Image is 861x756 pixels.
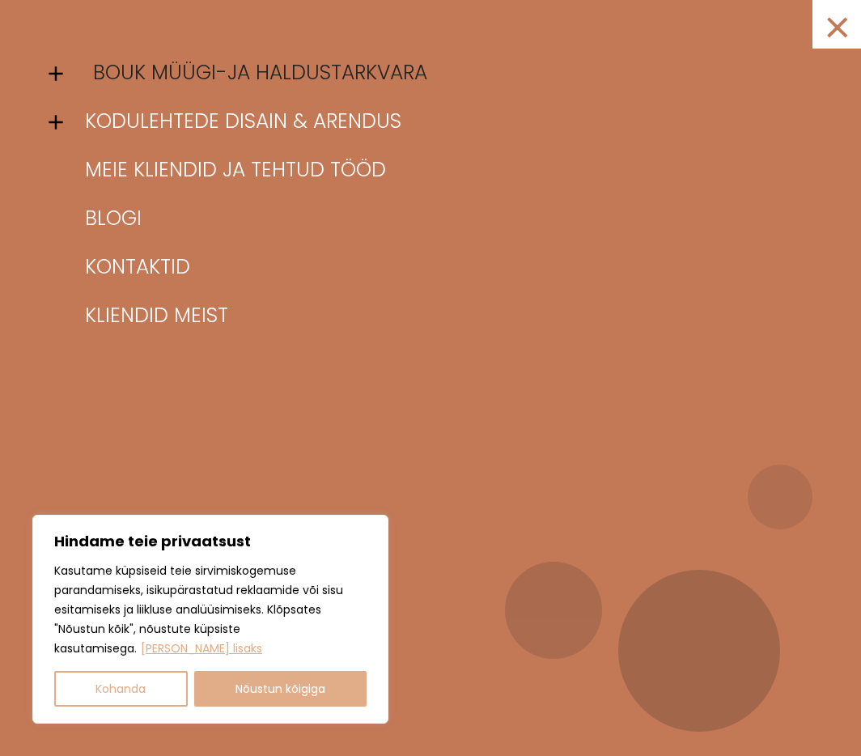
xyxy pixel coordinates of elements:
[73,97,812,146] a: Kodulehtede disain & arendus
[54,671,188,707] button: Kohanda
[194,671,367,707] button: Nõustun kõigiga
[73,243,812,291] a: Kontaktid
[54,561,367,658] p: Kasutame küpsiseid teie sirvimiskogemuse parandamiseks, isikupärastatud reklaamide või sisu esita...
[73,194,812,243] a: Blogi
[54,532,367,551] p: Hindame teie privaatsust
[81,49,821,97] a: BOUK müügi-ja haldustarkvara
[73,291,812,340] a: Kliendid meist
[73,146,812,194] a: Meie kliendid ja tehtud tööd
[140,639,263,657] a: Loe lisaks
